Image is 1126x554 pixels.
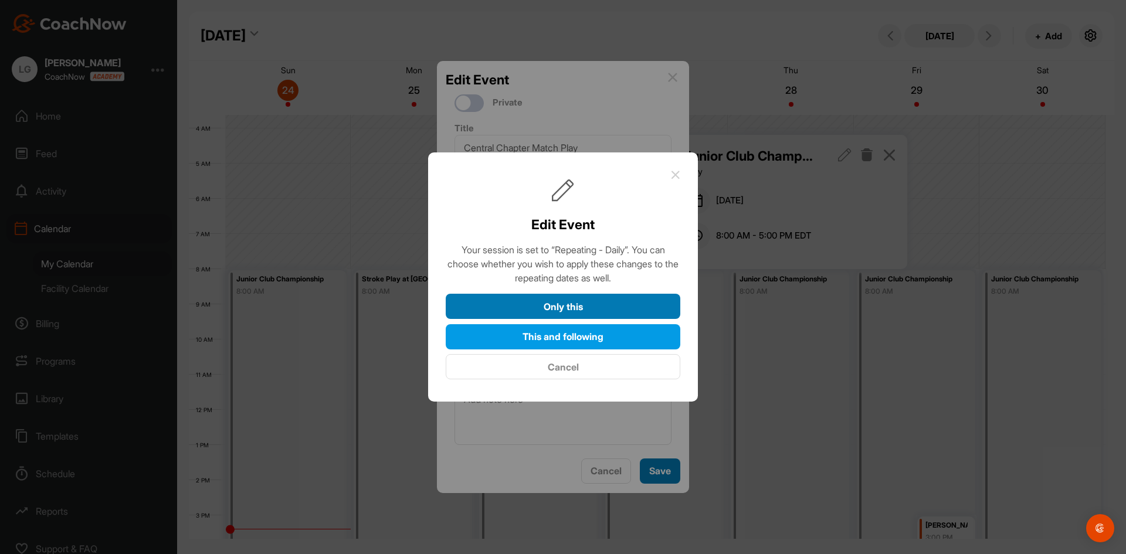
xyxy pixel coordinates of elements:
[446,354,680,379] button: Cancel
[531,215,595,234] h2: Edit Event
[446,243,680,285] div: Your session is set to “Repeating - Daily”. You can choose whether you wish to apply these change...
[446,294,680,319] button: Only this
[446,324,680,349] button: This and following
[1086,514,1114,542] div: Open Intercom Messenger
